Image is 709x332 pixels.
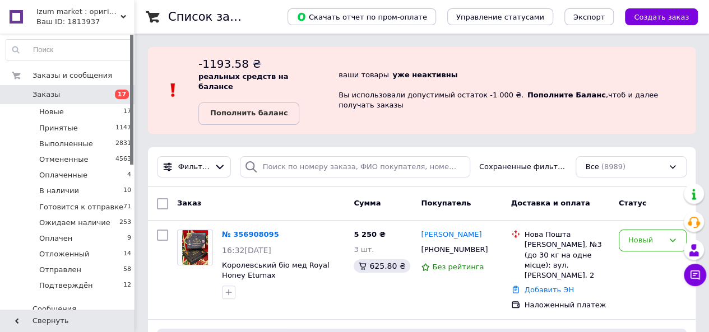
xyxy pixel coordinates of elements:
span: Готовится к отправке [39,202,123,212]
span: В наличии [39,186,79,196]
span: Экспорт [573,13,605,21]
span: 4563 [115,155,131,165]
a: Пополнить баланс [198,102,299,125]
button: Чат с покупателем [684,264,706,286]
span: 58 [123,265,131,275]
span: Отправлен [39,265,81,275]
span: (8989) [601,162,625,171]
span: Выполненные [39,139,93,149]
a: Добавить ЭН [525,286,574,294]
span: 16:32[DATE] [222,246,271,255]
a: Королевський біо мед Royal Honey Etumax [222,261,329,280]
span: Отмененные [39,155,88,165]
div: Нова Пошта [525,230,610,240]
div: Наложенный платеж [525,300,610,310]
span: 1147 [115,123,131,133]
span: Фильтры [178,162,210,172]
span: Подтверждён [39,280,92,291]
span: 14 [123,249,131,259]
span: Новые [39,107,64,117]
span: 71 [123,202,131,212]
span: -1193.58 ₴ [198,57,261,71]
span: [PHONE_NUMBER] [421,245,488,254]
span: 253 [119,218,131,228]
span: 12 [123,280,131,291]
span: Оплаченные [39,170,87,180]
div: ваши товары Вы использовали допустимый остаток -1 000 ₴. , чтоб и далее получать заказы [339,56,696,125]
input: Поиск [6,40,132,60]
img: Фото товару [182,230,208,265]
span: 10 [123,186,131,196]
b: Пополните Баланс [527,91,606,99]
a: Фото товару [177,230,213,265]
div: 625.80 ₴ [354,259,410,273]
span: Ожидаем наличие [39,218,110,228]
span: Заказы [33,90,60,100]
button: Скачать отчет по пром-оплате [288,8,436,25]
span: 4 [127,170,131,180]
div: [PERSON_NAME], №3 (до 30 кг на одне місце): вул. [PERSON_NAME], 2 [525,240,610,280]
div: Новый [628,235,664,246]
input: Поиск по номеру заказа, ФИО покупателя, номеру телефона, Email, номеру накладной [240,156,470,178]
span: Доставка и оплата [511,199,590,207]
span: Создать заказ [634,13,689,21]
a: [PERSON_NAME] [421,230,481,240]
span: 17 [123,107,131,117]
span: Покупатель [421,199,471,207]
span: Заказы и сообщения [33,71,112,81]
button: Создать заказ [625,8,698,25]
b: Пополнить баланс [210,109,288,117]
span: Скачать отчет по пром-оплате [296,12,427,22]
span: Сохраненные фильтры: [479,162,567,172]
span: Сумма [354,199,381,207]
div: Ваш ID: 1813937 [36,17,135,27]
span: Заказ [177,199,201,207]
span: 5 250 ₴ [354,230,385,239]
span: Izum market : оригінальні подарунки | Lumdom : декор та дизайн [36,7,121,17]
span: Сообщения [33,304,76,314]
h1: Список заказов [168,10,265,24]
span: Отложенный [39,249,90,259]
img: :exclamation: [165,82,182,99]
span: Все [585,162,599,172]
button: Управление статусами [447,8,553,25]
span: Управление статусами [456,13,544,21]
a: Создать заказ [614,12,698,21]
span: Оплачен [39,233,72,244]
span: Принятые [39,123,78,133]
span: 9 [127,233,131,244]
a: № 356908095 [222,230,279,239]
span: Статус [619,199,647,207]
span: 17 [115,90,129,99]
span: 3 шт. [354,245,374,254]
span: 2831 [115,139,131,149]
b: реальных средств на балансе [198,72,288,91]
b: уже неактивны [392,71,457,79]
span: Без рейтинга [432,263,484,271]
button: Экспорт [564,8,614,25]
